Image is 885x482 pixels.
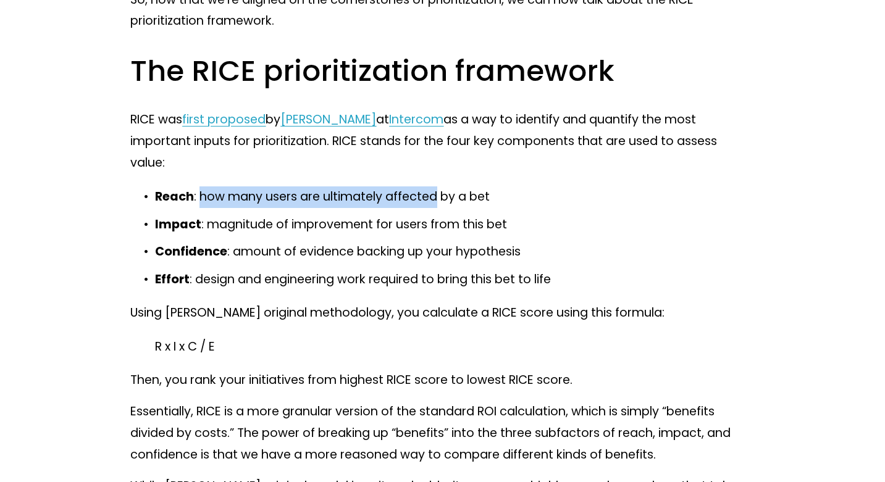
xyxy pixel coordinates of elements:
[155,188,194,205] strong: Reach
[155,271,190,288] strong: Effort
[130,52,754,89] h2: The RICE prioritization framework
[155,269,754,291] p: : design and engineering work required to bring this bet to life
[182,111,266,128] a: first proposed
[155,336,729,358] p: R x I x C / E
[155,214,754,236] p: : magnitude of improvement for users from this bet
[280,111,376,128] a: [PERSON_NAME]
[130,401,754,466] p: Essentially, RICE is a more granular version of the standard ROI calculation, which is simply “be...
[155,186,754,208] p: : how many users are ultimately affected by a bet
[130,302,754,324] p: Using [PERSON_NAME] original methodology, you calculate a RICE score using this formula:
[155,243,227,260] strong: Confidence
[155,216,201,233] strong: Impact
[130,370,754,391] p: Then, you rank your initiatives from highest RICE score to lowest RICE score.
[389,111,443,128] a: Intercom
[130,109,754,174] p: RICE was by at as a way to identify and quantify the most important inputs for prioritization. RI...
[155,241,754,263] p: : amount of evidence backing up your hypothesis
